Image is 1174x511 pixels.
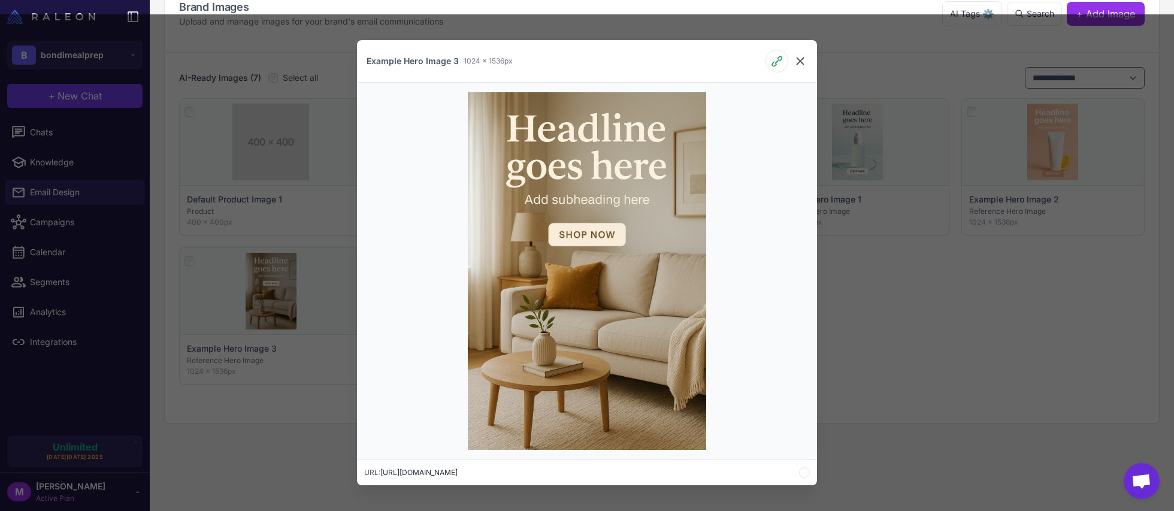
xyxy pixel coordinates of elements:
a: Raleon Logo [7,10,100,24]
button: Copy Image URL [799,467,810,478]
div: URL: [364,467,458,478]
img: Example Hero Image 3 [468,92,706,450]
span: + Add Image [1076,7,1135,21]
span: 1024 × 1536px [464,56,513,66]
button: Copy Image URL [765,50,788,72]
button: Search [1007,2,1062,26]
button: + Add Image [1067,2,1145,26]
span: Search [1027,7,1054,20]
button: AI Tags⚙️ [942,1,1002,26]
a: Open chat [1124,463,1160,499]
div: Example Hero Image 3 [367,55,459,68]
span: AI Tags [950,7,980,20]
img: Raleon Logo [7,10,95,24]
span: [URL][DOMAIN_NAME] [380,468,458,477]
span: ⚙️ [982,7,994,21]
